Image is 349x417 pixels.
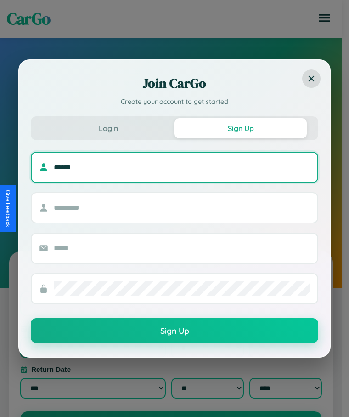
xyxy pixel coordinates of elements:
button: Sign Up [31,318,318,343]
p: Create your account to get started [31,97,318,107]
button: Login [42,118,174,138]
div: Give Feedback [5,190,11,227]
button: Sign Up [174,118,307,138]
h2: Join CarGo [31,74,318,92]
